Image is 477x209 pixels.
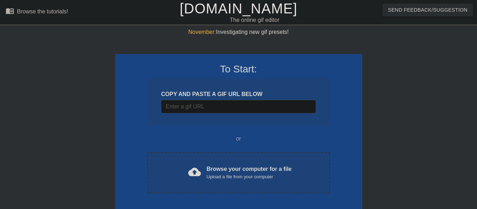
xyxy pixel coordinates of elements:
[188,29,216,35] span: November:
[388,6,467,14] span: Send Feedback/Suggestion
[207,165,292,180] div: Browse your computer for a file
[161,100,316,113] input: Username
[162,16,346,24] div: The online gif editor
[161,90,316,98] div: COPY AND PASTE A GIF URL BELOW
[124,63,353,75] h3: To Start:
[6,7,14,15] span: menu_book
[17,8,68,14] div: Browse the tutorials!
[207,173,292,180] div: Upload a file from your computer
[115,28,362,36] div: Investigating new gif presets!
[6,7,68,18] a: Browse the tutorials!
[188,166,201,178] span: cloud_upload
[382,4,473,17] button: Send Feedback/Suggestion
[180,1,297,16] a: [DOMAIN_NAME]
[133,135,344,143] div: or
